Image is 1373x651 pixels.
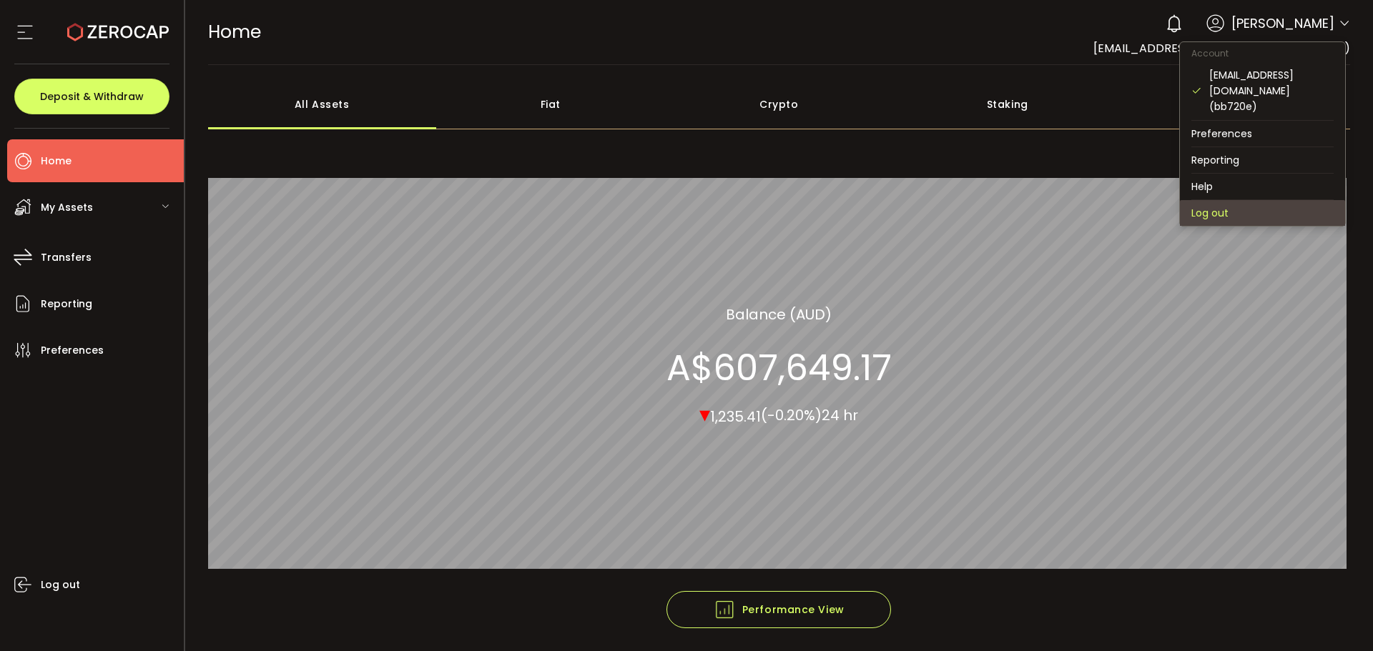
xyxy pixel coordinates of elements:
iframe: Chat Widget [1301,582,1373,651]
span: 1,235.41 [710,406,761,426]
section: A$607,649.17 [666,346,892,389]
div: Fiat [436,79,665,129]
div: Crypto [665,79,894,129]
li: Help [1180,174,1345,199]
li: Log out [1180,200,1345,226]
span: Transfers [41,247,92,268]
span: My Assets [41,197,93,218]
span: Performance View [714,599,845,620]
span: Preferences [41,340,104,361]
span: ▾ [699,398,710,429]
div: Structured Products [1122,79,1351,129]
section: Balance (AUD) [726,303,832,324]
span: (-0.20%) [761,405,822,425]
span: 24 hr [822,405,858,425]
span: Home [41,151,72,172]
span: Account [1180,47,1240,59]
div: All Assets [208,79,437,129]
span: Log out [41,575,80,595]
li: Preferences [1180,121,1345,146]
span: Home [208,19,261,44]
li: Reporting [1180,147,1345,173]
button: Performance View [666,591,891,628]
div: Staking [893,79,1122,129]
div: [EMAIL_ADDRESS][DOMAIN_NAME] (bb720e) [1209,67,1334,114]
span: Deposit & Withdraw [40,91,144,101]
span: Reporting [41,294,92,314]
button: Deposit & Withdraw [14,79,169,114]
span: [EMAIL_ADDRESS][DOMAIN_NAME] (bb720e) [1093,40,1350,56]
span: [PERSON_NAME] [1231,14,1334,33]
